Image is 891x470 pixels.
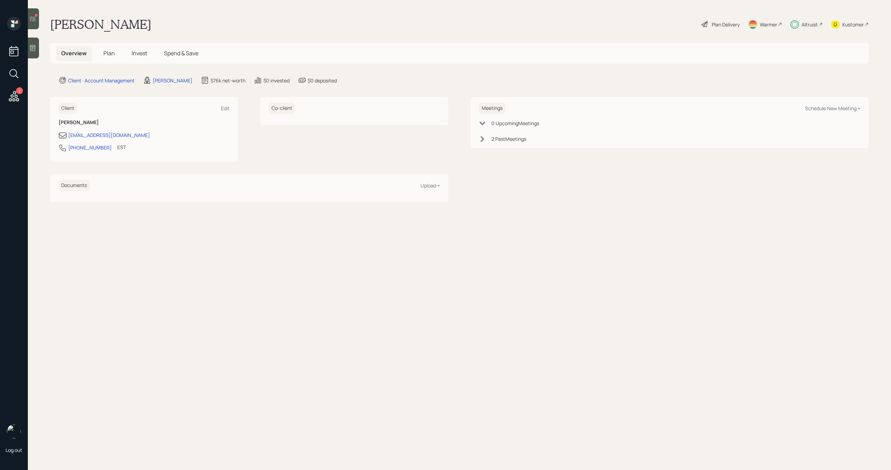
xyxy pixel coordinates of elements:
div: Altruist [802,21,818,28]
div: [EMAIL_ADDRESS][DOMAIN_NAME] [68,131,150,139]
span: Spend & Save [164,49,198,57]
h6: [PERSON_NAME] [58,120,230,125]
div: 2 [16,87,23,94]
div: $76k net-worth [211,77,245,84]
span: Overview [61,49,87,57]
h6: Client [58,103,77,114]
span: Plan [103,49,115,57]
div: Kustomer [842,21,864,28]
div: Warmer [760,21,777,28]
div: [PERSON_NAME] [153,77,192,84]
div: $0 invested [263,77,290,84]
div: Plan Delivery [712,21,740,28]
div: 0 Upcoming Meeting s [491,120,539,127]
h6: Meetings [479,103,505,114]
h6: Co-client [269,103,295,114]
div: EST [117,144,126,151]
div: Schedule New Meeting + [805,105,860,112]
img: michael-russo-headshot.png [7,424,21,438]
div: [PHONE_NUMBER] [68,144,112,151]
span: Invest [132,49,147,57]
div: Log out [6,447,22,453]
div: Client · Account Management [68,77,135,84]
div: Upload + [420,182,440,189]
h6: Documents [58,180,90,191]
div: 2 Past Meeting s [491,135,526,143]
div: Edit [221,105,230,112]
h1: [PERSON_NAME] [50,17,151,32]
div: $0 deposited [308,77,337,84]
